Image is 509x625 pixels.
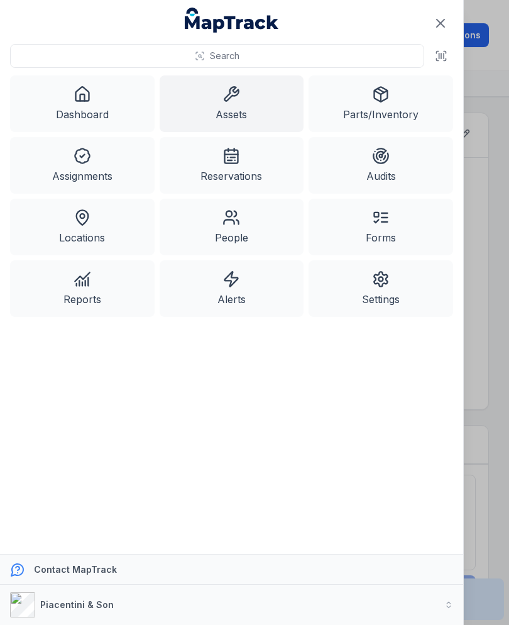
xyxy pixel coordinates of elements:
[40,599,114,610] strong: Piacentini & Son
[309,137,453,194] a: Audits
[34,564,117,575] strong: Contact MapTrack
[210,50,239,62] span: Search
[10,199,155,255] a: Locations
[427,10,454,36] button: Close navigation
[10,260,155,317] a: Reports
[10,75,155,132] a: Dashboard
[309,75,453,132] a: Parts/Inventory
[309,199,453,255] a: Forms
[10,44,424,68] button: Search
[309,260,453,317] a: Settings
[160,137,304,194] a: Reservations
[160,75,304,132] a: Assets
[160,260,304,317] a: Alerts
[10,137,155,194] a: Assignments
[185,8,279,33] a: MapTrack
[160,199,304,255] a: People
